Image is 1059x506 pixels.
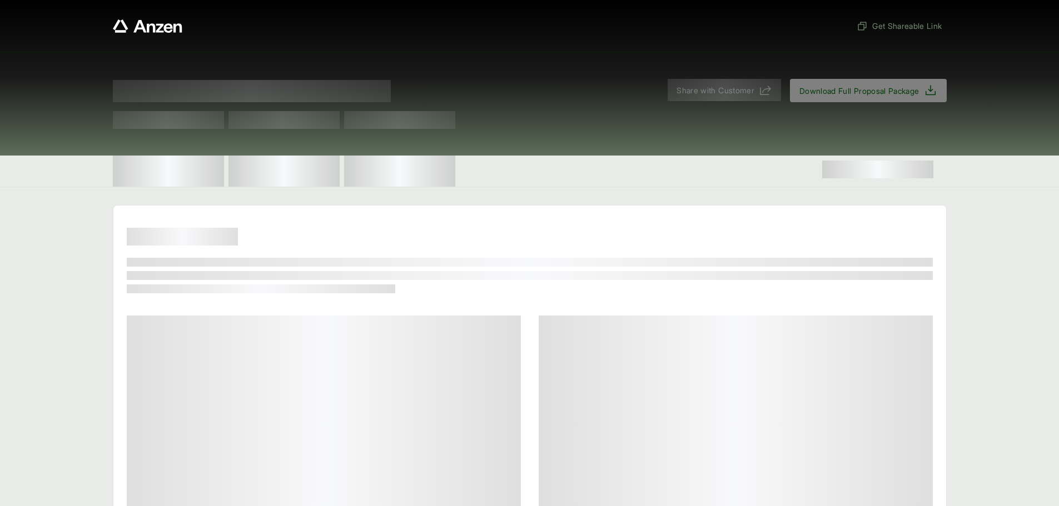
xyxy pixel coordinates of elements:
span: Test [228,111,340,129]
span: Test [344,111,455,129]
span: Share with Customer [677,84,754,96]
span: Test [113,111,224,129]
span: Get Shareable Link [857,20,942,32]
button: Get Shareable Link [852,16,946,36]
a: Anzen website [113,19,182,33]
span: Proposal for [113,80,391,102]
